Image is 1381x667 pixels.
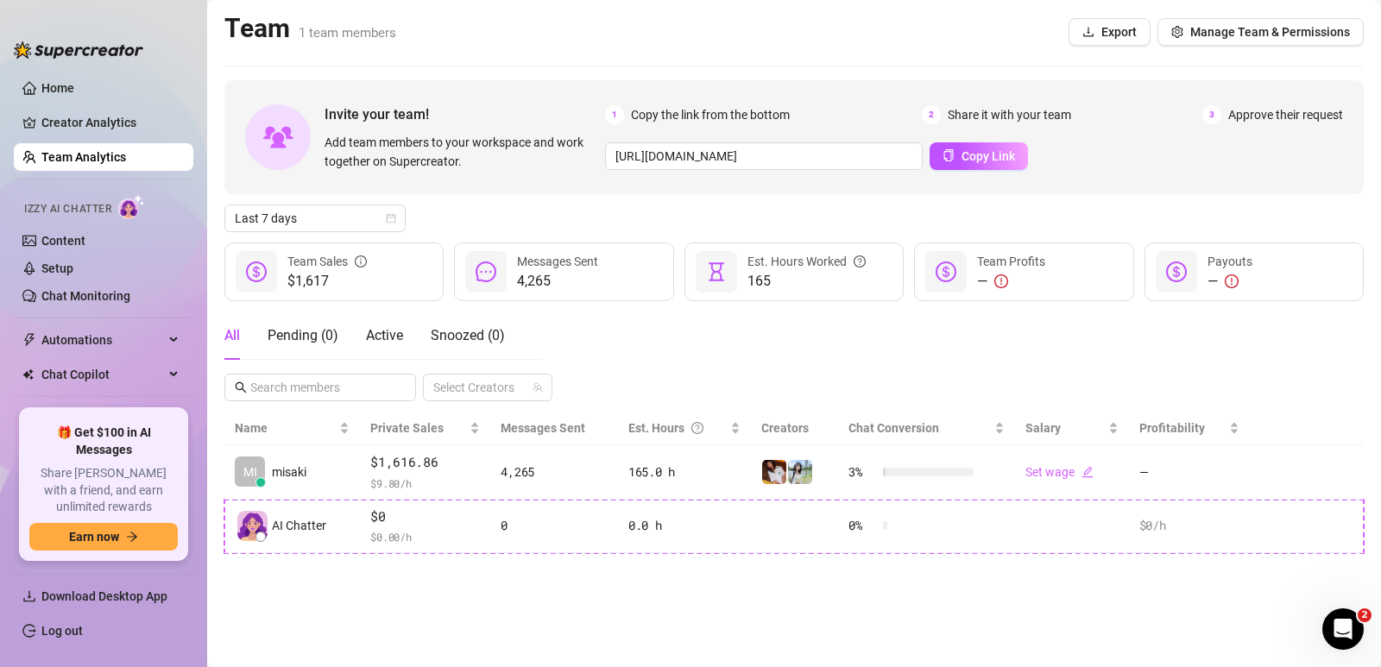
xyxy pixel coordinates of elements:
div: Team Sales [287,252,367,271]
img: Misaki [762,460,786,484]
span: 2 [1358,608,1372,622]
span: calendar [386,213,396,223]
span: $0 [370,507,480,527]
a: Team Analytics [41,150,126,164]
div: Est. Hours [628,418,727,437]
span: dollar-circle [1166,261,1187,282]
span: Chat Conversion [848,421,939,435]
span: Payouts [1208,255,1252,268]
span: Approve their request [1228,105,1343,124]
a: Creator Analytics [41,109,180,136]
img: logo-BBDzfeDw.svg [14,41,143,59]
span: 165 [747,271,866,292]
a: Content [41,234,85,248]
span: Share [PERSON_NAME] with a friend, and earn unlimited rewards [29,465,178,516]
th: Creators [751,412,839,445]
iframe: Intercom live chat [1322,608,1364,650]
span: $1,617 [287,271,367,292]
span: Last 7 days [235,205,395,231]
img: AI Chatter [118,194,145,219]
span: AI Chatter [272,516,326,535]
span: 3 [1202,105,1221,124]
span: exclamation-circle [994,274,1008,288]
span: Add team members to your workspace and work together on Supercreator. [325,133,598,171]
span: arrow-right [126,531,138,543]
button: Export [1069,18,1151,46]
div: 165.0 h [628,462,741,481]
span: Profitability [1139,421,1205,435]
span: $ 0.00 /h [370,528,480,545]
span: Private Sales [370,421,444,435]
div: Pending ( 0 ) [268,325,338,346]
span: misaki [272,462,306,481]
span: Messages Sent [501,421,585,435]
span: Team Profits [977,255,1045,268]
span: Copy Link [962,149,1015,163]
span: $1,616.86 [370,452,480,473]
span: dollar-circle [246,261,267,282]
span: MI [243,462,257,481]
img: Chat Copilot [22,368,34,381]
span: question-circle [854,252,866,271]
span: Download Desktop App [41,589,167,603]
span: setting [1171,26,1183,38]
a: Set wageedit [1025,465,1094,479]
a: Chat Monitoring [41,289,130,303]
span: Share it with your team [948,105,1071,124]
span: 2 [922,105,941,124]
span: $ 9.80 /h [370,475,480,492]
span: Export [1101,25,1137,39]
span: thunderbolt [22,333,36,347]
button: Copy Link [930,142,1028,170]
div: — [977,271,1045,292]
span: Izzy AI Chatter [24,201,111,217]
img: izzy-ai-chatter-avatar-DDCN_rTZ.svg [237,511,268,541]
span: edit [1081,466,1094,478]
a: Home [41,81,74,95]
div: — [1208,271,1252,292]
span: hourglass [706,261,727,282]
a: Setup [41,261,73,275]
div: All [224,325,240,346]
span: Name [235,418,336,437]
span: download [1082,26,1094,38]
div: 0 [501,516,608,535]
h2: Team [224,12,396,45]
span: 1 [605,105,624,124]
span: search [235,381,247,393]
button: Earn nowarrow-right [29,523,178,551]
span: Chat Copilot [41,361,164,388]
span: 3 % [848,462,876,481]
span: 1 team members [299,25,396,41]
div: 4,265 [501,462,608,481]
span: 🎁 Get $100 in AI Messages [29,425,178,458]
span: 0 % [848,516,876,535]
span: download [22,589,36,603]
span: 4,265 [517,271,598,292]
div: Est. Hours Worked [747,252,866,271]
div: 0.0 h [628,516,741,535]
span: question-circle [691,418,703,437]
span: Salary [1025,421,1061,435]
span: Copy the link from the bottom [631,105,790,124]
span: Messages Sent [517,255,598,268]
span: message [476,261,496,282]
span: Earn now [69,530,119,544]
span: info-circle [355,252,367,271]
td: — [1129,445,1250,500]
span: exclamation-circle [1225,274,1239,288]
span: Automations [41,326,164,354]
th: Name [224,412,360,445]
span: team [533,382,543,393]
span: Active [366,327,403,343]
span: Manage Team & Permissions [1190,25,1350,39]
span: Snoozed ( 0 ) [431,327,505,343]
button: Manage Team & Permissions [1157,18,1364,46]
input: Search members [250,378,392,397]
span: copy [943,149,955,161]
span: dollar-circle [936,261,956,282]
img: Misaki [788,460,812,484]
div: $0 /h [1139,516,1239,535]
a: Log out [41,624,83,638]
span: Invite your team! [325,104,605,125]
